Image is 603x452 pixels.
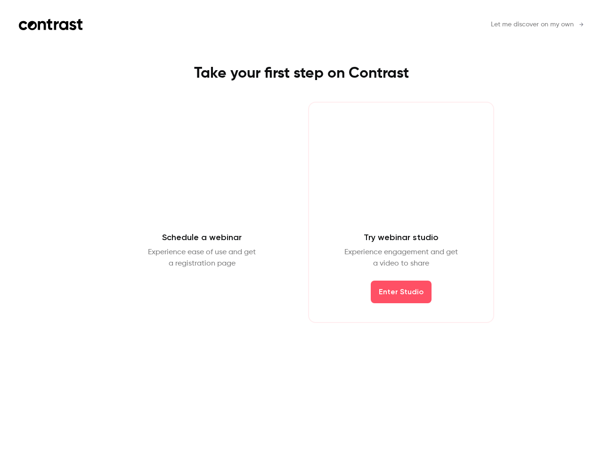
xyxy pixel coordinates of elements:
[344,247,458,269] p: Experience engagement and get a video to share
[491,20,574,30] span: Let me discover on my own
[148,247,256,269] p: Experience ease of use and get a registration page
[90,64,513,83] h1: Take your first step on Contrast
[371,281,432,303] button: Enter Studio
[364,232,439,243] h2: Try webinar studio
[162,232,242,243] h2: Schedule a webinar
